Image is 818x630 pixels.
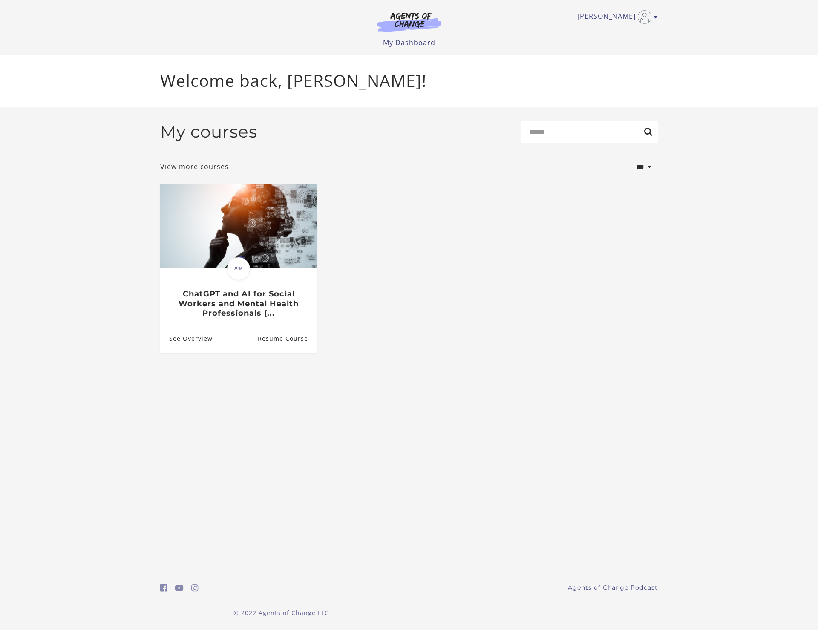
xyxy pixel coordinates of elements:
[258,325,317,352] a: ChatGPT and AI for Social Workers and Mental Health Professionals (...: Resume Course
[568,583,658,592] a: Agents of Change Podcast
[169,289,308,318] h3: ChatGPT and AI for Social Workers and Mental Health Professionals (...
[383,38,435,47] a: My Dashboard
[227,257,250,280] span: 8%
[160,608,402,617] p: © 2022 Agents of Change LLC
[160,68,658,93] p: Welcome back, [PERSON_NAME]!
[160,584,167,592] i: https://www.facebook.com/groups/aswbtestprep (Open in a new window)
[175,584,184,592] i: https://www.youtube.com/c/AgentsofChangeTestPrepbyMeaganMitchell (Open in a new window)
[175,582,184,594] a: https://www.youtube.com/c/AgentsofChangeTestPrepbyMeaganMitchell (Open in a new window)
[160,325,213,352] a: ChatGPT and AI for Social Workers and Mental Health Professionals (...: See Overview
[577,10,654,24] a: Toggle menu
[160,122,257,142] h2: My courses
[368,12,450,32] img: Agents of Change Logo
[191,582,199,594] a: https://www.instagram.com/agentsofchangeprep/ (Open in a new window)
[191,584,199,592] i: https://www.instagram.com/agentsofchangeprep/ (Open in a new window)
[160,582,167,594] a: https://www.facebook.com/groups/aswbtestprep (Open in a new window)
[160,161,229,172] a: View more courses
